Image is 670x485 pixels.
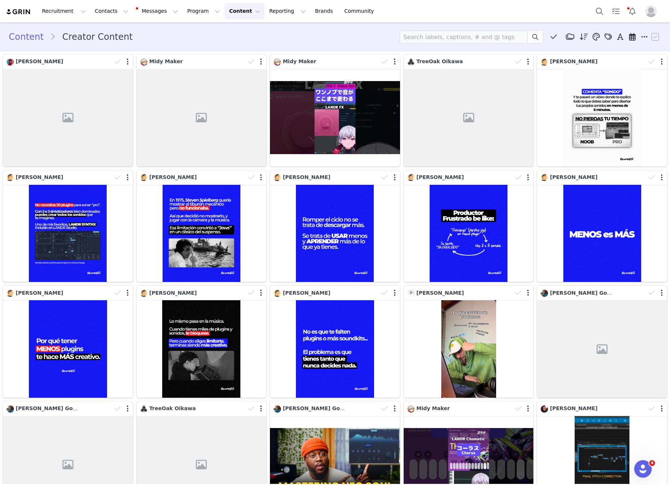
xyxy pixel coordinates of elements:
img: d8aa54c2-238c-483f-abb4-1a1fefa8a1c6.jpg [7,174,14,181]
img: d8aa54c2-238c-483f-abb4-1a1fefa8a1c6.jpg [541,174,548,181]
span: 4 [649,460,655,466]
img: 7f361109-2936-4498-a8e6-023df6127fe0.jpg [140,405,148,413]
span: [PERSON_NAME] [283,290,330,296]
img: d8aa54c2-238c-483f-abb4-1a1fefa8a1c6.jpg [274,290,281,297]
a: Tasks [608,3,624,19]
img: d8aa54c2-238c-483f-abb4-1a1fefa8a1c6.jpg [407,174,415,181]
button: Reporting [265,3,310,19]
button: Content [225,3,264,19]
button: Profile [641,5,664,17]
button: Notifications [624,3,640,19]
img: d8aa54c2-238c-483f-abb4-1a1fefa8a1c6.jpg [140,174,148,181]
span: [PERSON_NAME] [149,290,197,296]
img: 107869ed-4a22-4d16-9199-7f25884c823d.jpg [274,58,281,66]
img: d8aa54c2-238c-483f-abb4-1a1fefa8a1c6.jpg [274,174,281,181]
span: [PERSON_NAME] [550,174,597,180]
img: 3cb6961d-4617-479e-9a0a-c5991bdd8cc9.jpg [407,290,415,297]
a: Brands [311,3,339,19]
img: 7f361109-2936-4498-a8e6-023df6127fe0.jpg [407,58,415,66]
img: placeholder-profile.jpg [645,5,657,17]
img: d8aa54c2-238c-483f-abb4-1a1fefa8a1c6.jpg [541,58,548,66]
span: [PERSON_NAME] [416,174,464,180]
span: [PERSON_NAME] Got The Recipe [550,290,643,296]
img: b3f7b8a4-5f3c-414e-80f2-412e2b46103e.jpg [7,58,14,66]
a: Content [9,30,50,43]
img: 107869ed-4a22-4d16-9199-7f25884c823d.jpg [407,405,415,413]
span: Midy Maker [416,405,450,411]
span: [PERSON_NAME] [416,290,464,296]
span: TreeOak Oikawa [416,58,463,64]
button: Search [591,3,608,19]
span: [PERSON_NAME] [149,174,197,180]
span: [PERSON_NAME] [16,58,63,64]
button: Recruitment [38,3,90,19]
span: Midy Maker [283,58,316,64]
img: grin logo [6,8,31,15]
span: [PERSON_NAME] Got The Recipe [16,405,109,411]
span: [PERSON_NAME] [16,290,63,296]
img: db467b56-9589-4f7f-b33a-4ef89c6adae9--s.jpg [541,290,548,297]
span: [PERSON_NAME] Got The Recipe [283,405,376,411]
button: Contacts [91,3,133,19]
iframe: Intercom live chat [634,460,652,478]
img: 6f8649f1-55ad-4eb7-a853-6b2df879701c.jpg [541,405,548,413]
span: Midy Maker [149,58,183,64]
span: [PERSON_NAME] [16,174,63,180]
img: db467b56-9589-4f7f-b33a-4ef89c6adae9--s.jpg [7,405,14,413]
span: TreeOak Oikawa [149,405,196,411]
input: Search labels, captions, # and @ tags [400,30,528,43]
a: Community [340,3,382,19]
img: d8aa54c2-238c-483f-abb4-1a1fefa8a1c6.jpg [7,290,14,297]
button: Messages [133,3,182,19]
span: [PERSON_NAME] [283,174,330,180]
img: db467b56-9589-4f7f-b33a-4ef89c6adae9--s.jpg [274,405,281,413]
span: [PERSON_NAME] [550,58,597,64]
button: Program [183,3,224,19]
img: d8aa54c2-238c-483f-abb4-1a1fefa8a1c6.jpg [140,290,148,297]
img: 107869ed-4a22-4d16-9199-7f25884c823d.jpg [140,58,148,66]
span: [PERSON_NAME] [550,405,597,411]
